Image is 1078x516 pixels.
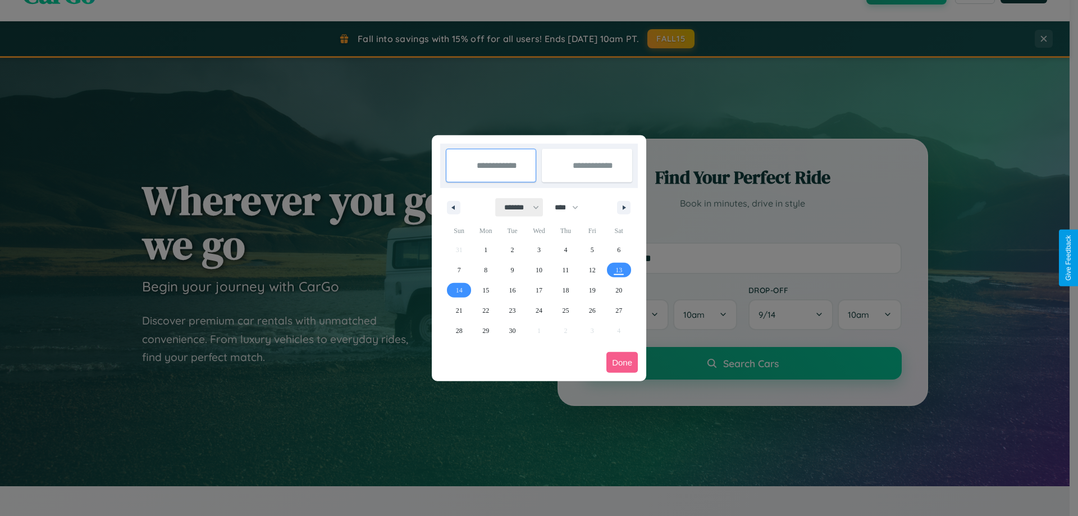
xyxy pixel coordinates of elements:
button: 7 [446,260,472,280]
span: 12 [589,260,596,280]
button: 13 [606,260,632,280]
button: 16 [499,280,526,300]
span: 8 [484,260,487,280]
button: 21 [446,300,472,321]
span: 4 [564,240,567,260]
button: 6 [606,240,632,260]
span: 20 [615,280,622,300]
span: 17 [536,280,542,300]
span: Sun [446,222,472,240]
span: 22 [482,300,489,321]
span: 26 [589,300,596,321]
button: 1 [472,240,499,260]
span: 2 [511,240,514,260]
button: 3 [526,240,552,260]
span: 15 [482,280,489,300]
button: 14 [446,280,472,300]
button: 11 [552,260,579,280]
button: 19 [579,280,605,300]
button: 17 [526,280,552,300]
button: 23 [499,300,526,321]
span: 3 [537,240,541,260]
span: 28 [456,321,463,341]
div: Give Feedback [1065,235,1072,281]
span: 30 [509,321,516,341]
button: 22 [472,300,499,321]
span: 14 [456,280,463,300]
button: 18 [552,280,579,300]
span: 9 [511,260,514,280]
span: Tue [499,222,526,240]
button: 28 [446,321,472,341]
span: 23 [509,300,516,321]
button: 15 [472,280,499,300]
button: 5 [579,240,605,260]
button: Done [606,352,638,373]
button: 9 [499,260,526,280]
button: 10 [526,260,552,280]
span: Mon [472,222,499,240]
span: 24 [536,300,542,321]
span: 6 [617,240,620,260]
span: Fri [579,222,605,240]
button: 29 [472,321,499,341]
span: 21 [456,300,463,321]
button: 4 [552,240,579,260]
span: Wed [526,222,552,240]
span: 11 [563,260,569,280]
span: 7 [458,260,461,280]
span: 19 [589,280,596,300]
button: 25 [552,300,579,321]
button: 12 [579,260,605,280]
span: 27 [615,300,622,321]
span: 5 [591,240,594,260]
span: 16 [509,280,516,300]
span: Sat [606,222,632,240]
button: 8 [472,260,499,280]
button: 27 [606,300,632,321]
span: 18 [562,280,569,300]
button: 20 [606,280,632,300]
span: 29 [482,321,489,341]
button: 2 [499,240,526,260]
button: 30 [499,321,526,341]
span: 25 [562,300,569,321]
span: Thu [552,222,579,240]
span: 13 [615,260,622,280]
button: 26 [579,300,605,321]
span: 1 [484,240,487,260]
button: 24 [526,300,552,321]
span: 10 [536,260,542,280]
